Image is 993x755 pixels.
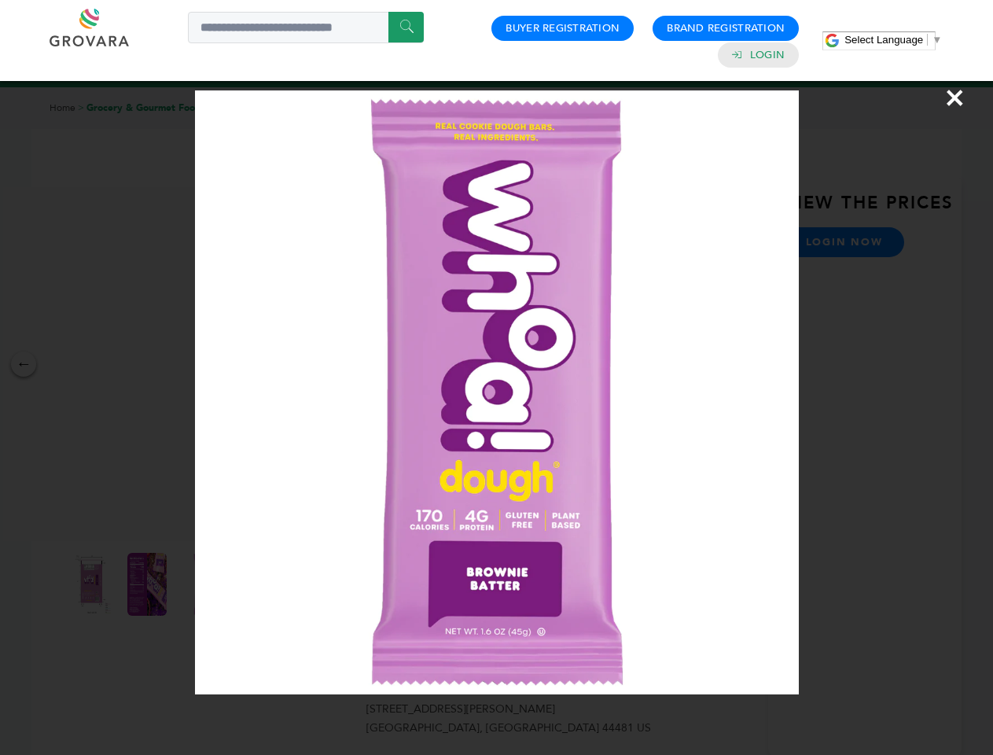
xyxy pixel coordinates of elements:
span: ​ [927,34,928,46]
input: Search a product or brand... [188,12,424,43]
a: Select Language​ [844,34,942,46]
a: Buyer Registration [506,21,620,35]
a: Brand Registration [667,21,785,35]
span: × [944,75,965,120]
img: Image Preview [195,90,799,694]
a: Login [750,48,785,62]
span: ▼ [932,34,942,46]
span: Select Language [844,34,923,46]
